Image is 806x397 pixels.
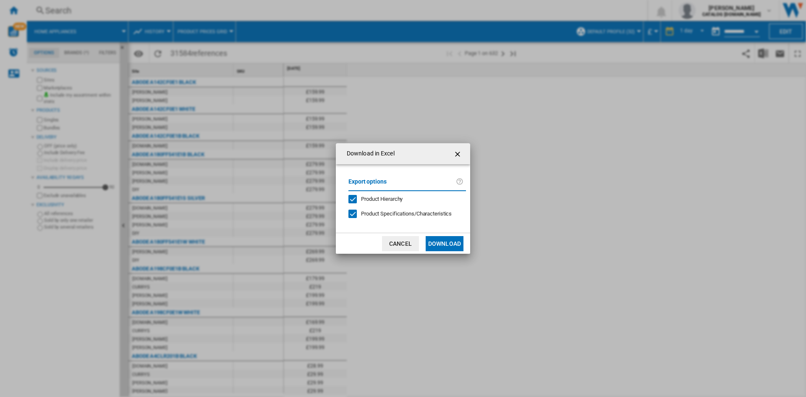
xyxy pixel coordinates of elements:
button: Cancel [382,236,419,251]
md-checkbox: Product Hierarchy [348,195,459,203]
span: Product Hierarchy [361,196,403,202]
label: Export options [348,177,456,192]
ng-md-icon: getI18NText('BUTTONS.CLOSE_DIALOG') [453,149,463,159]
button: Download [426,236,463,251]
span: Product Specifications/Characteristics [361,210,452,217]
h4: Download in Excel [343,150,395,158]
div: Only applies to Category View [361,210,452,218]
button: getI18NText('BUTTONS.CLOSE_DIALOG') [450,145,467,162]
